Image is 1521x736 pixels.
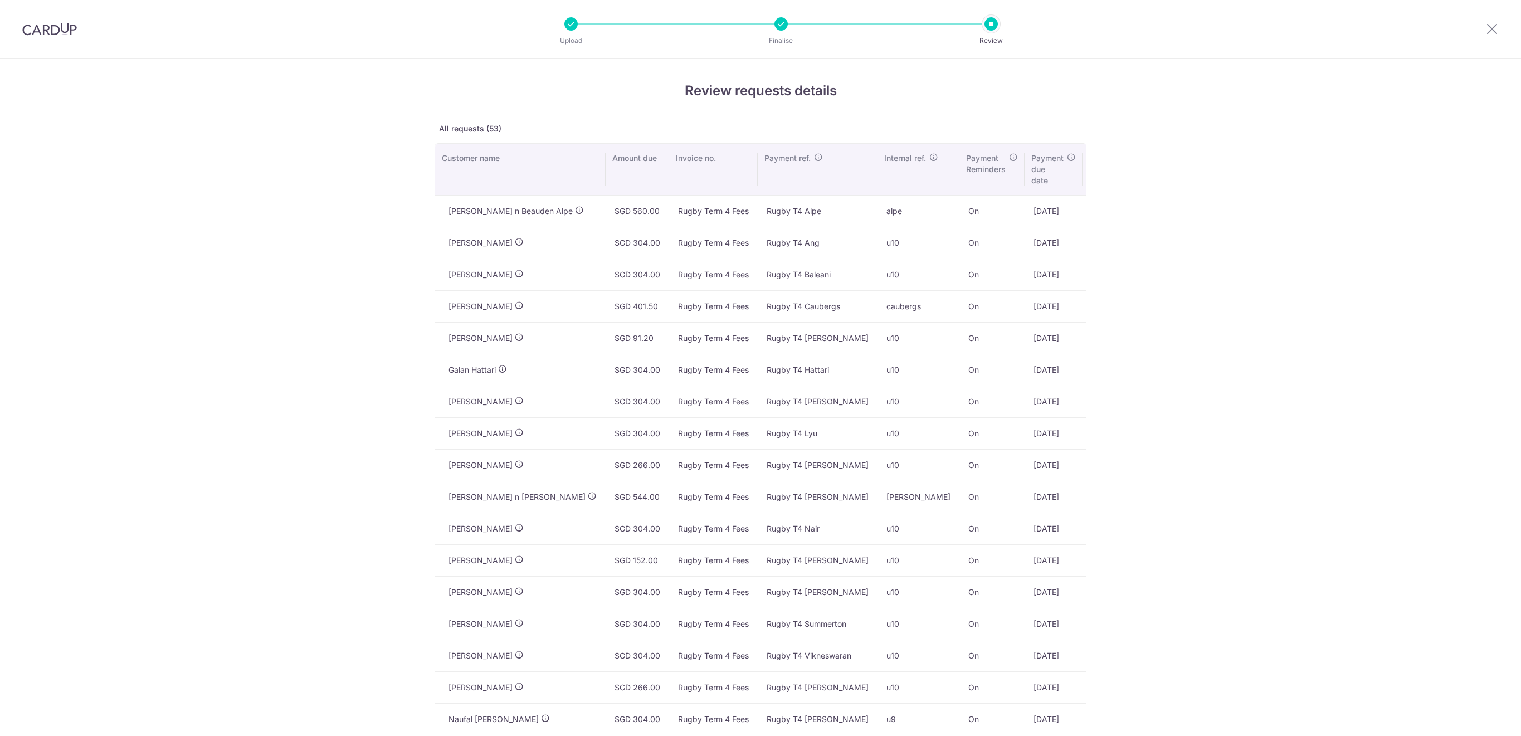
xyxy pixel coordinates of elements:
td: SGD 544.00 [606,481,669,513]
img: CardUp [22,22,77,36]
td: Rugby T4 [PERSON_NAME] [758,703,877,735]
td: Rugby T4 Caubergs [758,290,877,322]
span: [PERSON_NAME] [448,460,513,471]
td: On [959,640,1025,671]
td: SGD 304.00 [606,513,669,544]
span: [PERSON_NAME] [448,237,513,248]
span: [PERSON_NAME] [448,555,513,566]
td: [EMAIL_ADDRESS][DOMAIN_NAME] [1083,290,1427,322]
td: [DATE] [1025,481,1083,513]
td: On [959,608,1025,640]
span: Payment due date [1031,153,1064,186]
td: [DATE] [1025,449,1083,481]
span: Galan Hattari [448,364,496,376]
td: [EMAIL_ADDRESS][DOMAIN_NAME] [1083,227,1427,259]
td: Rugby Term 4 Fees [669,703,758,735]
p: Finalise [740,35,822,46]
td: Rugby T4 Hattari [758,354,877,386]
td: On [959,703,1025,735]
td: Rugby Term 4 Fees [669,259,758,290]
td: [EMAIL_ADDRESS][DOMAIN_NAME] [1083,417,1427,449]
td: On [959,544,1025,576]
td: u10 [877,449,959,481]
td: Rugby Term 4 Fees [669,417,758,449]
td: Rugby Term 4 Fees [669,576,758,608]
td: u10 [877,671,959,703]
td: On [959,417,1025,449]
td: Rugby Term 4 Fees [669,290,758,322]
td: Rugby T4 Vikneswaran [758,640,877,671]
span: [PERSON_NAME] [448,650,513,661]
td: [PERSON_NAME][EMAIL_ADDRESS][DOMAIN_NAME] [1083,513,1427,544]
td: Rugby T4 [PERSON_NAME] [758,449,877,481]
td: Rugby T4 Ang [758,227,877,259]
td: [PERSON_NAME][EMAIL_ADDRESS][PERSON_NAME][DOMAIN_NAME] [1083,608,1427,640]
td: SGD 91.20 [606,322,669,354]
td: u10 [877,544,959,576]
span: [PERSON_NAME] [448,269,513,280]
td: [EMAIL_ADDRESS][PERSON_NAME][DOMAIN_NAME] [1083,640,1427,671]
td: On [959,386,1025,417]
td: [EMAIL_ADDRESS][PERSON_NAME][DOMAIN_NAME] [1083,671,1427,703]
span: Payment Reminders [966,153,1006,175]
td: On [959,671,1025,703]
td: [DATE] [1025,259,1083,290]
td: [PERSON_NAME][EMAIL_ADDRESS][DOMAIN_NAME] [1083,195,1427,227]
td: SGD 152.00 [606,544,669,576]
span: Payment ref. [764,153,811,164]
span: [PERSON_NAME] [448,618,513,630]
td: Rugby T4 [PERSON_NAME] [758,671,877,703]
td: On [959,513,1025,544]
td: caubergs [877,290,959,322]
td: [DATE] [1025,417,1083,449]
td: [DATE] [1025,354,1083,386]
td: [PERSON_NAME][EMAIL_ADDRESS][DOMAIN_NAME] [1083,354,1427,386]
td: SGD 304.00 [606,417,669,449]
td: Rugby T4 [PERSON_NAME] [758,544,877,576]
td: [DATE] [1025,227,1083,259]
td: On [959,195,1025,227]
td: [DATE] [1025,544,1083,576]
td: Rugby T4 Alpe [758,195,877,227]
td: Rugby T4 [PERSON_NAME] [758,322,877,354]
td: Rugby T4 [PERSON_NAME] [758,576,877,608]
td: [EMAIL_ADDRESS][DOMAIN_NAME] [1083,259,1427,290]
td: Rugby Term 4 Fees [669,544,758,576]
td: On [959,322,1025,354]
td: Rugby T4 Summerton [758,608,877,640]
td: Rugby T4 [PERSON_NAME] [758,386,877,417]
td: Rugby Term 4 Fees [669,671,758,703]
td: SGD 560.00 [606,195,669,227]
td: Rugby Term 4 Fees [669,386,758,417]
th: Amount due [606,144,669,195]
td: Rugby Term 4 Fees [669,354,758,386]
p: All requests (53) [435,123,1086,134]
td: Rugby T4 Baleani [758,259,877,290]
td: On [959,354,1025,386]
td: [DATE] [1025,671,1083,703]
td: SGD 304.00 [606,354,669,386]
td: u10 [877,386,959,417]
td: [EMAIL_ADDRESS][DOMAIN_NAME] [1083,544,1427,576]
td: SGD 304.00 [606,703,669,735]
td: SGD 304.00 [606,259,669,290]
td: [EMAIL_ADDRESS][DOMAIN_NAME] [1083,576,1427,608]
span: [PERSON_NAME] n [PERSON_NAME] [448,491,586,503]
span: [PERSON_NAME] [448,428,513,439]
td: [DATE] [1025,290,1083,322]
td: On [959,227,1025,259]
td: Rugby Term 4 Fees [669,449,758,481]
span: [PERSON_NAME] [448,396,513,407]
td: On [959,290,1025,322]
td: SGD 304.00 [606,608,669,640]
td: SGD 401.50 [606,290,669,322]
td: Rugby Term 4 Fees [669,322,758,354]
td: On [959,481,1025,513]
span: [PERSON_NAME] [448,333,513,344]
td: Rugby Term 4 Fees [669,195,758,227]
td: Rugby Term 4 Fees [669,513,758,544]
td: [EMAIL_ADDRESS][DOMAIN_NAME] [1083,703,1427,735]
span: [PERSON_NAME] [448,587,513,598]
td: [DATE] [1025,576,1083,608]
td: [DATE] [1025,322,1083,354]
